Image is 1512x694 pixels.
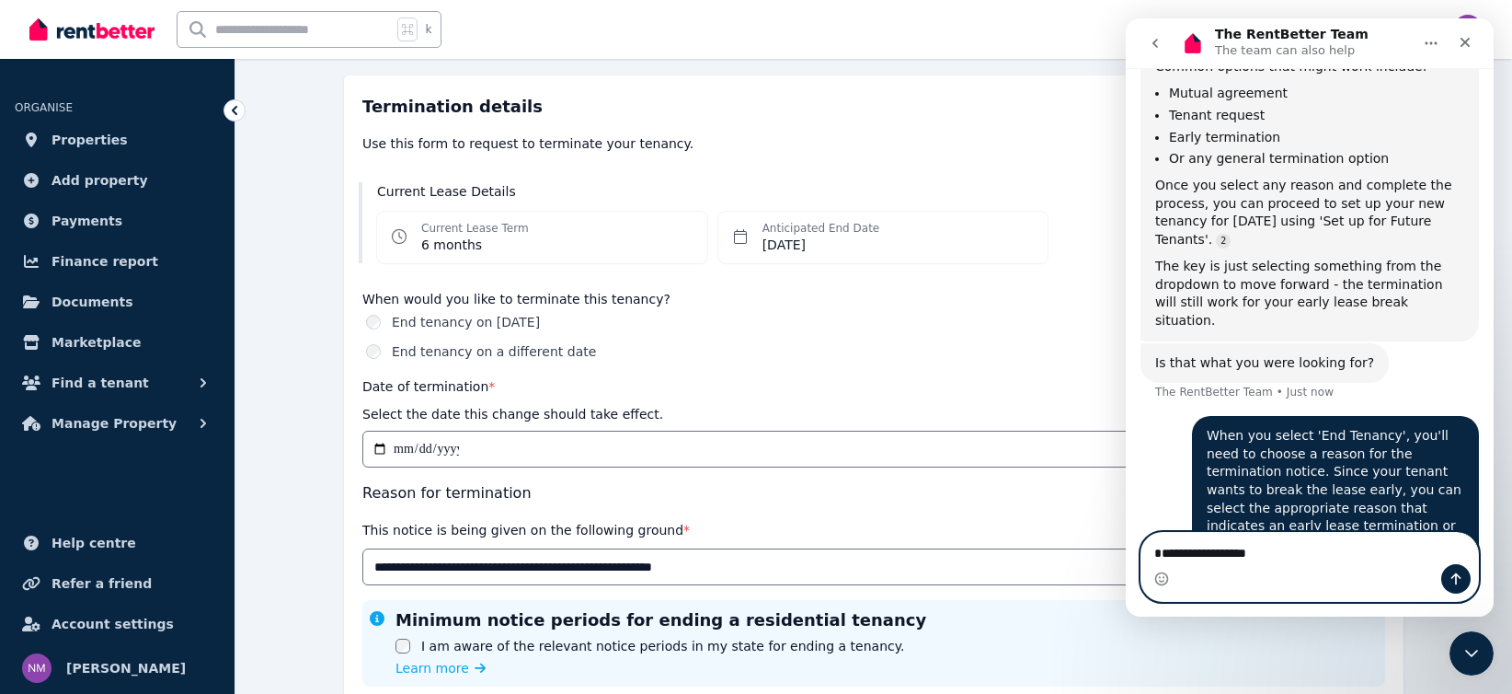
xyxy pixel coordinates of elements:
span: Properties [52,129,128,151]
label: Date of termination [362,379,495,394]
dt: Anticipated End Date [762,221,880,236]
a: Learn more [395,659,486,677]
h3: Minimum notice periods for ending a residential tenancy [395,607,926,633]
li: Mutual agreement [43,66,338,84]
span: [PERSON_NAME] [66,657,186,679]
li: Or any general termination option [43,132,338,149]
a: Help centre [15,525,220,561]
h3: Termination details [362,94,1385,120]
button: Emoji picker [29,553,43,568]
a: Marketplace [15,324,220,361]
div: The RentBetter Team says… [15,325,353,399]
span: Marketplace [52,331,141,353]
span: ORGANISE [15,101,73,114]
p: Use this form to request to terminate your tenancy. [362,134,1385,153]
label: End tenancy on a different date [392,342,596,361]
label: I am aware of the relevant notice periods in my state for ending a tenancy. [421,637,904,655]
label: End tenancy on [DATE] [392,313,540,331]
a: Account settings [15,606,220,642]
span: Finance report [52,250,158,272]
div: Is that what you were looking for?The RentBetter Team • Just now [15,325,263,365]
h4: Reason for termination [362,482,1385,504]
iframe: Intercom live chat [1126,18,1494,617]
span: Documents [52,291,133,313]
p: Select the date this change should take effect. [362,405,663,423]
li: Tenant request [43,88,338,106]
span: Manage Property [52,412,177,434]
span: k [425,22,431,37]
span: Find a tenant [52,372,149,394]
button: Find a tenant [15,364,220,401]
h3: Current Lease Details [377,182,1389,201]
span: Payments [52,210,122,232]
div: Is that what you were looking for? [29,336,248,354]
a: Source reference 5610179: [90,215,105,230]
div: The RentBetter Team • Just now [29,368,208,379]
button: Send a message… [315,546,345,575]
div: Navi says… [15,398,353,568]
label: This notice is being given on the following ground [362,523,690,538]
img: RentBetter [29,16,155,43]
label: When would you like to terminate this tenancy? [362,293,1385,306]
span: Account settings [52,613,174,635]
a: Refer a friend [15,565,220,602]
span: Learn more [395,659,469,677]
div: When you select 'End Tenancy', you'll need to choose a reason for the termination notice. Since y... [81,409,338,535]
img: Navi Motay [1453,15,1483,44]
div: The key is just selecting something from the dropdown to move forward - the termination will stil... [29,239,338,311]
div: Once you select any reason and complete the process, you can proceed to set up your new tenancy f... [29,158,338,230]
a: Properties [15,121,220,158]
span: Help centre [52,532,136,554]
a: Finance report [15,243,220,280]
dd: [DATE] [762,236,880,254]
dt: Current Lease Term [421,221,529,236]
dd: 6 months [421,236,529,254]
span: Add property [52,169,148,191]
iframe: Intercom live chat [1449,631,1494,676]
span: Refer a friend [52,573,152,595]
textarea: Message… [16,515,352,564]
div: When you select 'End Tenancy', you'll need to choose a reason for the termination notice. Since y... [66,398,353,546]
a: Payments [15,202,220,239]
li: Early termination [43,110,338,128]
button: Manage Property [15,405,220,442]
img: Navi Motay [22,654,52,683]
a: Documents [15,283,220,320]
a: Add property [15,162,220,199]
